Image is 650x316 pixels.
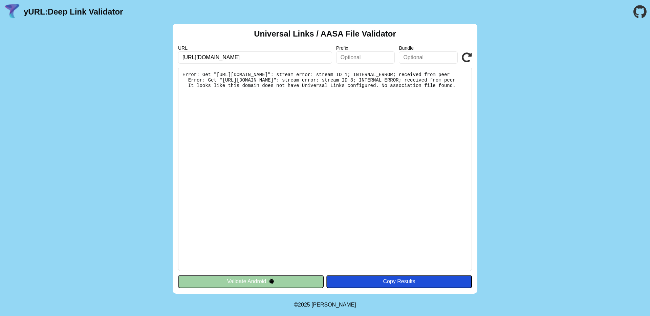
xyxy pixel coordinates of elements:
span: 2025 [298,302,310,308]
label: Bundle [399,45,458,51]
footer: © [294,294,356,316]
img: yURL Logo [3,3,21,21]
pre: Error: Get "[URL][DOMAIN_NAME]": stream error: stream ID 1; INTERNAL_ERROR; received from peer Er... [178,68,472,271]
input: Optional [336,51,395,64]
input: Required [178,51,332,64]
input: Optional [399,51,458,64]
img: droidIcon.svg [269,278,275,284]
h2: Universal Links / AASA File Validator [254,29,396,39]
label: URL [178,45,332,51]
a: Michael Ibragimchayev's Personal Site [311,302,356,308]
div: Copy Results [330,278,469,285]
label: Prefix [336,45,395,51]
button: Validate Android [178,275,324,288]
a: yURL:Deep Link Validator [24,7,123,17]
button: Copy Results [326,275,472,288]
